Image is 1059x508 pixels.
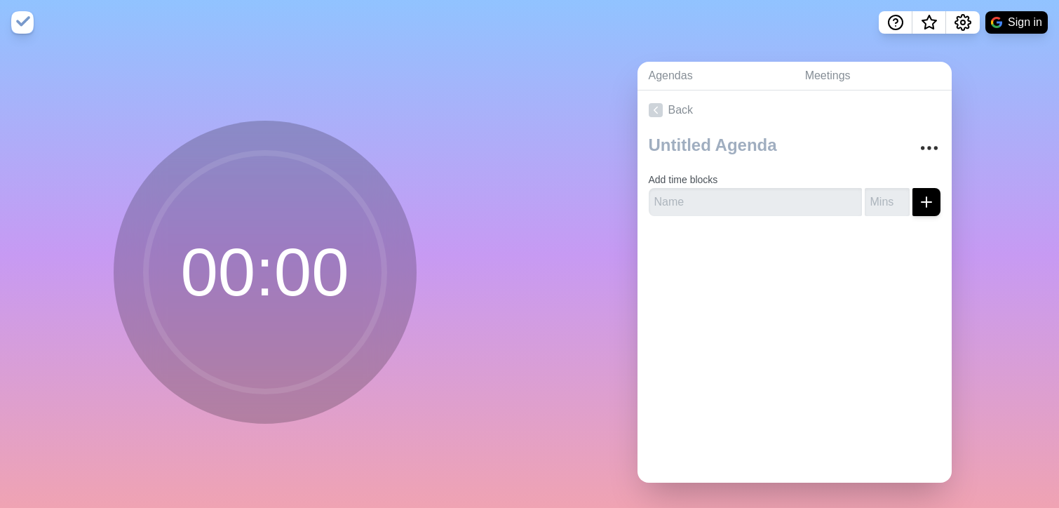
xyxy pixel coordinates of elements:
[649,174,718,185] label: Add time blocks
[991,17,1002,28] img: google logo
[638,62,794,91] a: Agendas
[794,62,952,91] a: Meetings
[985,11,1048,34] button: Sign in
[11,11,34,34] img: timeblocks logo
[865,188,910,216] input: Mins
[912,11,946,34] button: What’s new
[638,91,952,130] a: Back
[649,188,862,216] input: Name
[915,134,943,162] button: More
[879,11,912,34] button: Help
[946,11,980,34] button: Settings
